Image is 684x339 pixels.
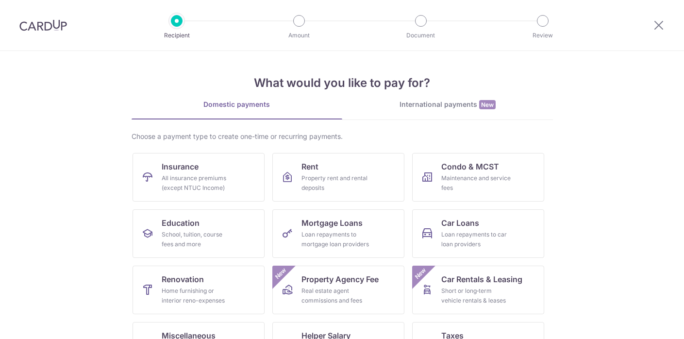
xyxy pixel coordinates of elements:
[263,31,335,40] p: Amount
[19,19,67,31] img: CardUp
[272,209,404,258] a: Mortgage LoansLoan repayments to mortgage loan providers
[441,273,522,285] span: Car Rentals & Leasing
[272,153,404,202] a: RentProperty rent and rental deposits
[133,266,265,314] a: RenovationHome furnishing or interior reno-expenses
[479,100,496,109] span: New
[412,209,544,258] a: Car LoansLoan repayments to car loan providers
[132,132,553,141] div: Choose a payment type to create one-time or recurring payments.
[162,230,232,249] div: School, tuition, course fees and more
[132,74,553,92] h4: What would you like to pay for?
[441,286,511,305] div: Short or long‑term vehicle rentals & leases
[132,100,342,109] div: Domestic payments
[272,266,288,282] span: New
[162,286,232,305] div: Home furnishing or interior reno-expenses
[162,173,232,193] div: All insurance premiums (except NTUC Income)
[507,31,579,40] p: Review
[441,173,511,193] div: Maintenance and service fees
[301,161,318,172] span: Rent
[133,209,265,258] a: EducationSchool, tuition, course fees and more
[141,31,213,40] p: Recipient
[162,273,204,285] span: Renovation
[342,100,553,110] div: International payments
[412,266,428,282] span: New
[301,286,371,305] div: Real estate agent commissions and fees
[272,266,404,314] a: Property Agency FeeReal estate agent commissions and feesNew
[441,230,511,249] div: Loan repayments to car loan providers
[133,153,265,202] a: InsuranceAll insurance premiums (except NTUC Income)
[301,217,363,229] span: Mortgage Loans
[301,173,371,193] div: Property rent and rental deposits
[162,217,200,229] span: Education
[441,217,479,229] span: Car Loans
[385,31,457,40] p: Document
[301,230,371,249] div: Loan repayments to mortgage loan providers
[412,153,544,202] a: Condo & MCSTMaintenance and service fees
[162,161,199,172] span: Insurance
[412,266,544,314] a: Car Rentals & LeasingShort or long‑term vehicle rentals & leasesNew
[441,161,499,172] span: Condo & MCST
[301,273,379,285] span: Property Agency Fee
